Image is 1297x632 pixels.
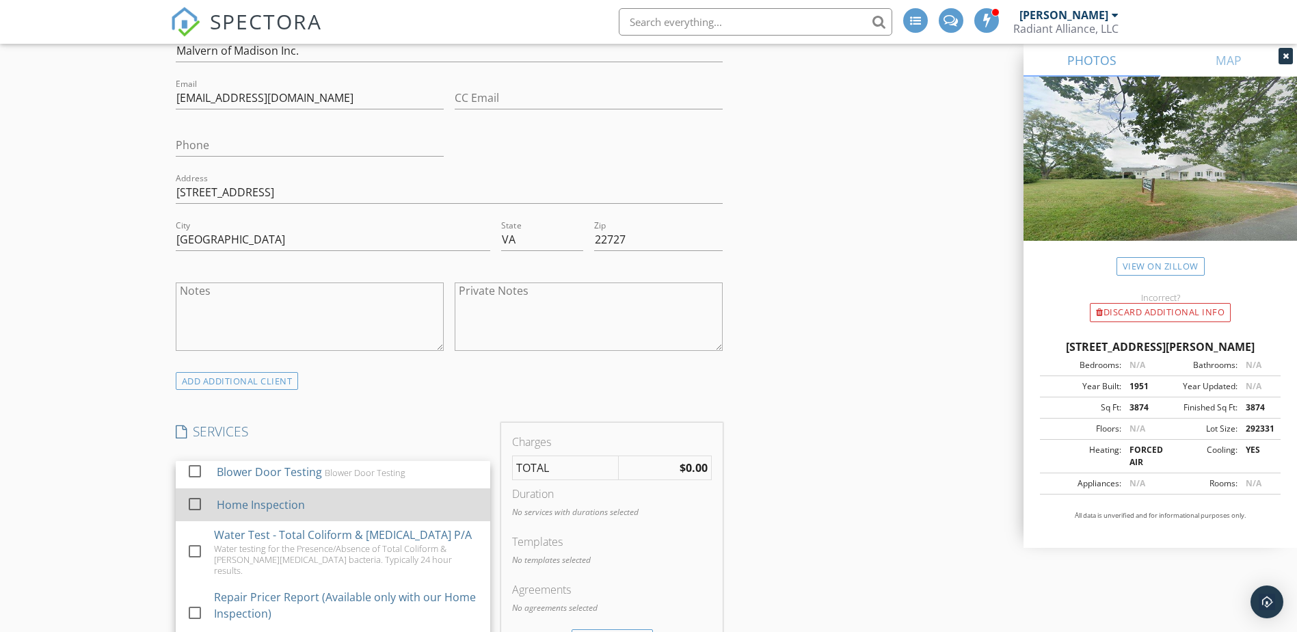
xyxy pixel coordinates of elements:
[512,434,712,450] div: Charges
[1160,359,1238,371] div: Bathrooms:
[512,554,712,566] p: No templates selected
[1044,359,1121,371] div: Bedrooms:
[176,40,723,62] input: Company/Organization
[1160,380,1238,393] div: Year Updated:
[176,423,490,440] h4: SERVICES
[512,602,712,614] p: No agreements selected
[216,497,304,513] div: Home Inspection
[1040,339,1281,355] div: [STREET_ADDRESS][PERSON_NAME]
[1246,477,1261,489] span: N/A
[1013,22,1119,36] div: Radiant Alliance, LLC
[1121,380,1160,393] div: 1951
[170,18,322,47] a: SPECTORA
[324,467,405,478] div: Blower Door Testing
[170,7,200,37] img: The Best Home Inspection Software - Spectora
[1238,423,1276,435] div: 292331
[680,460,708,475] strong: $0.00
[1160,401,1238,414] div: Finished Sq Ft:
[1246,380,1261,392] span: N/A
[1044,401,1121,414] div: Sq Ft:
[512,506,712,518] p: No services with durations selected
[1044,423,1121,435] div: Floors:
[512,486,712,502] div: Duration
[176,372,299,391] div: ADD ADDITIONAL client
[1238,401,1276,414] div: 3874
[216,464,321,480] div: Blower Door Testing
[1129,423,1145,434] span: N/A
[1024,292,1297,303] div: Incorrect?
[1040,511,1281,521] p: All data is unverified and for informational purposes only.
[1160,44,1297,77] a: MAP
[1121,444,1160,469] div: FORCED AIR
[512,581,712,598] div: Agreements
[1251,585,1283,618] div: Open Intercom Messenger
[1117,257,1205,276] a: View on Zillow
[1024,77,1297,274] img: streetview
[214,543,479,576] div: Water testing for the Presence/Absence of Total Coliform & [PERSON_NAME][MEDICAL_DATA] bacteria. ...
[619,8,892,36] input: Search everything...
[210,7,322,36] span: SPECTORA
[1044,444,1121,469] div: Heating:
[1044,477,1121,490] div: Appliances:
[512,534,712,550] div: Templates
[512,456,618,480] td: TOTAL
[1246,359,1261,371] span: N/A
[1121,401,1160,414] div: 3874
[1238,444,1276,469] div: YES
[1090,303,1231,322] div: Discard Additional info
[1024,44,1160,77] a: PHOTOS
[1044,380,1121,393] div: Year Built:
[214,527,472,543] div: Water Test - Total Coliform & [MEDICAL_DATA] P/A
[1160,444,1238,469] div: Cooling:
[1019,8,1108,22] div: [PERSON_NAME]
[1160,477,1238,490] div: Rooms:
[1129,359,1145,371] span: N/A
[1160,423,1238,435] div: Lot Size:
[1129,477,1145,489] span: N/A
[214,589,479,622] div: Repair Pricer Report (Available only with our Home Inspection)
